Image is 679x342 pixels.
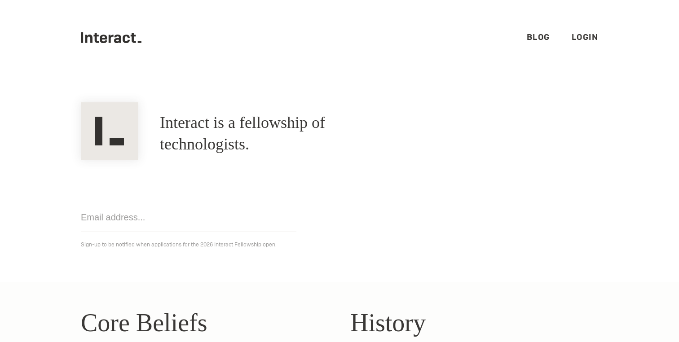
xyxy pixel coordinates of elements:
[160,112,402,155] h1: Interact is a fellowship of technologists.
[81,239,598,250] p: Sign-up to be notified when applications for the 2026 Interact Fellowship open.
[350,304,598,342] h2: History
[81,304,329,342] h2: Core Beliefs
[572,32,599,42] a: Login
[81,203,296,232] input: Email address...
[81,102,138,160] img: Interact Logo
[527,32,550,42] a: Blog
